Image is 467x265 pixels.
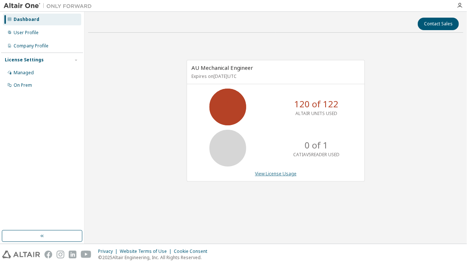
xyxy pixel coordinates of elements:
[295,110,337,117] p: ALTAIR UNITS USED
[191,64,253,71] span: AU Mechanical Engineer
[418,18,459,30] button: Contact Sales
[14,82,32,88] div: On Prem
[14,30,39,36] div: User Profile
[305,139,328,151] p: 0 of 1
[44,251,52,258] img: facebook.svg
[14,70,34,76] div: Managed
[191,73,358,79] p: Expires on [DATE] UTC
[255,171,297,177] a: View License Usage
[293,151,340,158] p: CATIAV5READER USED
[120,248,174,254] div: Website Terms of Use
[4,2,96,10] img: Altair One
[69,251,76,258] img: linkedin.svg
[5,57,44,63] div: License Settings
[14,17,39,22] div: Dashboard
[98,248,120,254] div: Privacy
[14,43,49,49] div: Company Profile
[81,251,91,258] img: youtube.svg
[294,98,338,110] p: 120 of 122
[174,248,212,254] div: Cookie Consent
[57,251,64,258] img: instagram.svg
[98,254,212,261] p: © 2025 Altair Engineering, Inc. All Rights Reserved.
[2,251,40,258] img: altair_logo.svg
